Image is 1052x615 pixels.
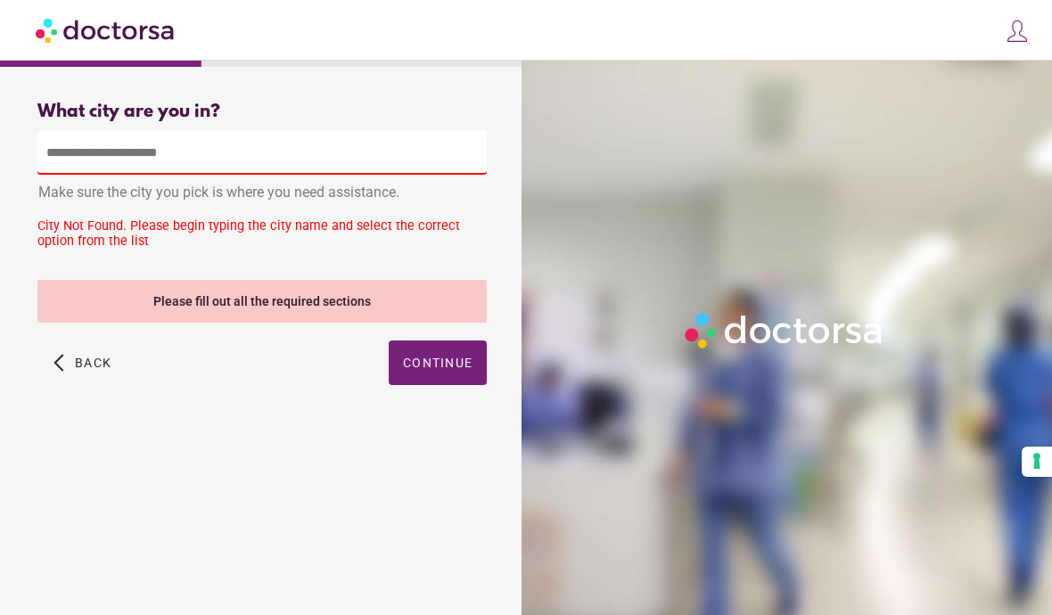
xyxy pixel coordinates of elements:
[1005,19,1030,44] img: icons8-customer-100.png
[37,218,487,249] div: City Not Found. Please begin typing the city name and select the correct option from the list
[1022,447,1052,477] button: Your consent preferences for tracking technologies
[37,175,487,214] div: Make sure the city you pick is where you need assistance.
[403,356,473,370] span: Continue
[679,307,890,354] img: Logo-Doctorsa-trans-White-partial-flat.png
[75,356,111,370] span: Back
[37,102,487,122] div: What city are you in?
[36,10,177,50] img: Doctorsa.com
[37,280,487,323] div: Please fill out all the required sections
[46,340,119,385] button: arrow_back_ios Back
[389,340,487,385] button: Continue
